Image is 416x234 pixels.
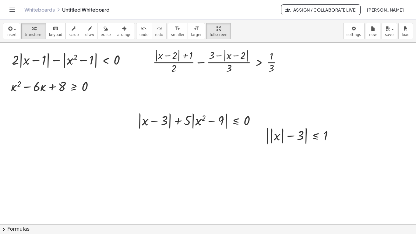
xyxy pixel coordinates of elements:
button: erase [97,23,114,39]
button: arrange [114,23,135,39]
span: scrub [69,33,79,37]
span: settings [347,33,361,37]
button: new [366,23,380,39]
button: [PERSON_NAME] [362,4,409,15]
span: draw [85,33,94,37]
span: fullscreen [210,33,227,37]
button: insert [3,23,20,39]
button: Assign / Collaborate Live [281,4,361,15]
span: erase [100,33,111,37]
button: settings [343,23,365,39]
i: keyboard [53,25,58,32]
span: load [402,33,410,37]
button: Toggle navigation [7,5,17,15]
span: Assign / Collaborate Live [286,7,355,12]
span: arrange [117,33,132,37]
button: format_sizesmaller [168,23,188,39]
span: undo [139,33,149,37]
button: load [398,23,413,39]
span: redo [155,33,163,37]
a: Whiteboards [24,7,55,13]
span: [PERSON_NAME] [367,7,404,12]
span: save [385,33,393,37]
button: undoundo [136,23,152,39]
button: redoredo [152,23,167,39]
span: new [369,33,377,37]
span: larger [191,33,202,37]
button: transform [21,23,46,39]
i: format_size [193,25,199,32]
button: save [382,23,397,39]
button: fullscreen [206,23,231,39]
span: smaller [171,33,185,37]
i: redo [156,25,162,32]
button: draw [82,23,98,39]
i: undo [141,25,147,32]
button: format_sizelarger [188,23,205,39]
span: transform [25,33,43,37]
button: scrub [65,23,82,39]
button: keyboardkeypad [46,23,66,39]
span: insert [6,33,17,37]
span: keypad [49,33,62,37]
i: format_size [175,25,181,32]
